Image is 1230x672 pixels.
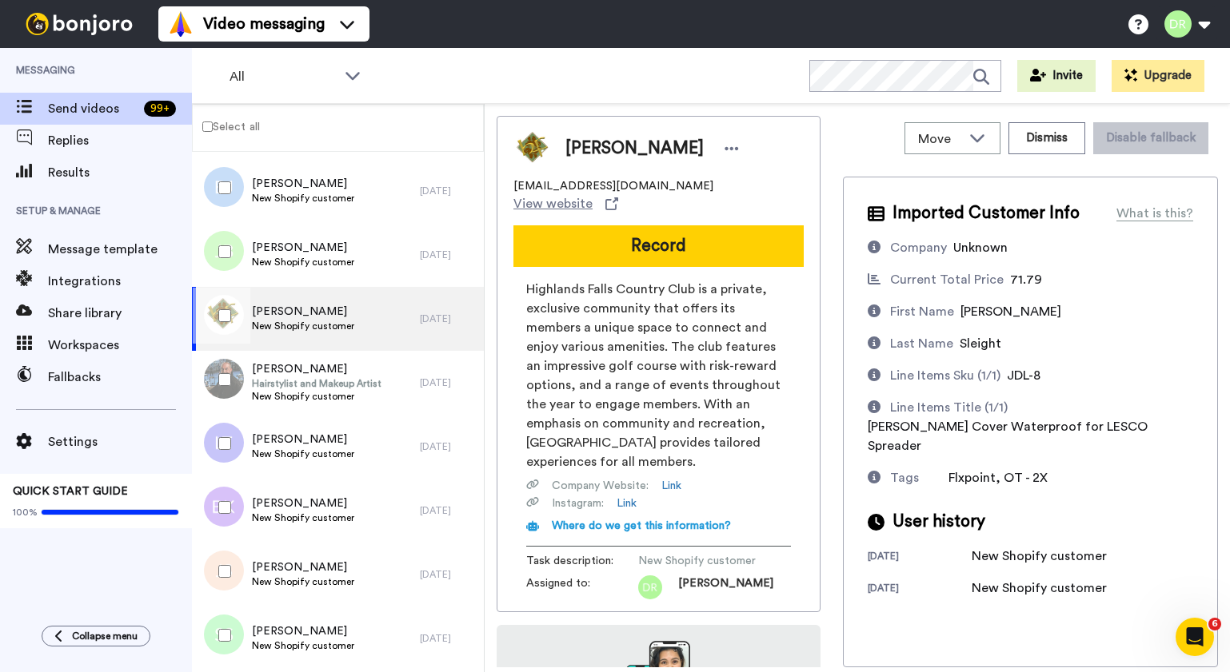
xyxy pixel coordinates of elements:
span: New Shopify customer [252,575,354,588]
span: Flxpoint, OT - 2X [948,471,1048,484]
span: Send videos [48,99,138,118]
img: bj-logo-header-white.svg [19,13,139,35]
div: First Name [890,302,954,321]
div: Current Total Price [890,270,1004,289]
div: [DATE] [868,582,972,598]
span: New Shopify customer [252,511,354,524]
a: Link [617,495,637,511]
button: Collapse menu [42,626,150,646]
div: What is this? [1116,204,1193,223]
div: [DATE] [868,550,972,566]
span: Imported Customer Info [893,201,1080,225]
span: New Shopify customer [638,553,790,569]
span: Task description : [526,553,638,569]
span: QUICK START GUIDE [13,486,128,497]
div: [DATE] [420,568,476,581]
span: 71.79 [1010,273,1042,286]
span: Workspaces [48,336,192,355]
span: Fallbacks [48,368,192,387]
span: [PERSON_NAME] [252,431,354,447]
span: Results [48,163,192,182]
div: New Shopify customer [972,547,1107,566]
span: [PERSON_NAME] [252,240,354,256]
span: [PERSON_NAME] [565,137,704,161]
span: All [230,67,337,86]
img: dr.png [638,575,662,599]
span: [PERSON_NAME] [252,623,354,639]
span: Message template [48,240,192,259]
span: Unknown [953,241,1008,254]
button: Dismiss [1008,122,1085,154]
span: [PERSON_NAME] [252,559,354,575]
div: [DATE] [420,504,476,517]
div: [DATE] [420,185,476,197]
a: Link [661,478,681,494]
span: User history [893,510,985,534]
span: New Shopify customer [252,320,354,332]
span: Company Website : [552,478,649,494]
div: Last Name [890,334,953,353]
img: Image of Josh Sleight [513,129,553,169]
span: Move [918,129,961,149]
span: Video messaging [203,13,325,35]
span: [PERSON_NAME] [252,304,354,320]
div: 99 + [144,101,176,117]
iframe: Intercom live chat [1176,618,1214,656]
span: [PERSON_NAME] [678,575,773,599]
button: Record [513,225,804,267]
span: Sleight [960,337,1001,350]
span: New Shopify customer [252,256,354,268]
a: View website [513,194,618,213]
label: Select all [193,117,260,136]
span: Assigned to: [526,575,638,599]
span: JDL-8 [1007,369,1040,382]
input: Select all [202,121,213,132]
span: [PERSON_NAME] [252,361,381,377]
div: New Shopify customer [972,579,1107,598]
span: Collapse menu [72,630,138,642]
div: [DATE] [420,312,476,325]
span: 6 [1208,618,1221,630]
span: Share library [48,304,192,323]
div: Line Items Sku (1/1) [890,366,1000,385]
span: New Shopify customer [252,639,354,652]
div: [DATE] [420,632,476,645]
div: [DATE] [420,249,476,261]
span: 100% [13,506,38,519]
div: Tags [890,468,919,487]
span: [PERSON_NAME] Cover Waterproof for LESCO Spreader [868,420,1148,452]
button: Invite [1017,60,1096,92]
span: [PERSON_NAME] [960,305,1061,318]
span: Hairstylist and Makeup Artist [252,377,381,390]
div: Company [890,238,947,257]
span: New Shopify customer [252,390,381,403]
div: [DATE] [420,376,476,389]
span: Settings [48,432,192,451]
button: Upgrade [1112,60,1204,92]
button: Disable fallback [1093,122,1208,154]
span: View website [513,194,593,213]
span: [PERSON_NAME] [252,176,354,192]
span: New Shopify customer [252,447,354,460]
img: vm-color.svg [168,11,194,37]
span: Instagram : [552,495,604,511]
span: Replies [48,131,192,150]
span: Integrations [48,272,192,291]
div: Line Items Title (1/1) [890,398,1008,417]
span: [EMAIL_ADDRESS][DOMAIN_NAME] [513,178,713,194]
span: Highlands Falls Country Club is a private, exclusive community that offers its members a unique s... [526,280,791,471]
span: Where do we get this information? [552,520,731,531]
span: [PERSON_NAME] [252,495,354,511]
div: [DATE] [420,440,476,453]
span: New Shopify customer [252,192,354,205]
